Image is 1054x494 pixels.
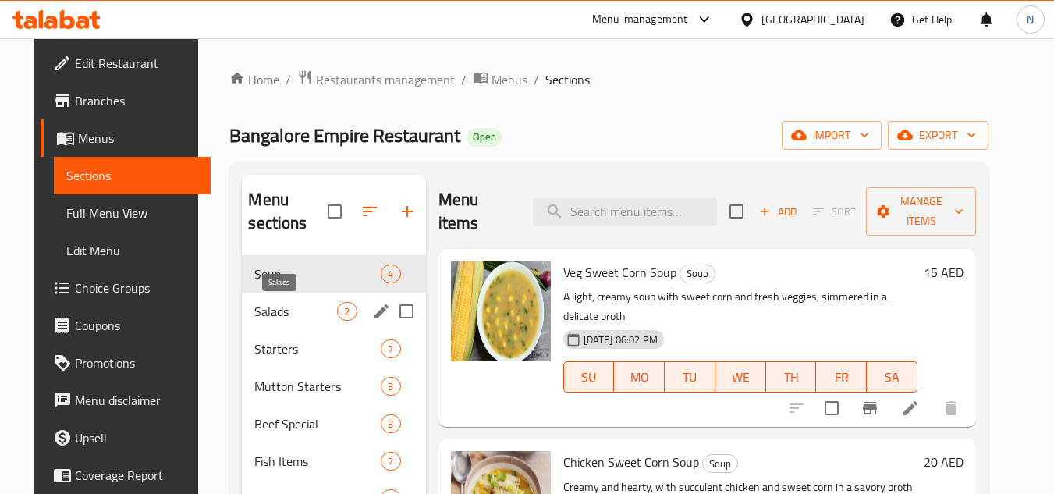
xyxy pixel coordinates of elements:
[41,382,211,419] a: Menu disclaimer
[816,361,867,393] button: FR
[41,119,211,157] a: Menus
[41,307,211,344] a: Coupons
[66,166,198,185] span: Sections
[473,69,527,90] a: Menus
[242,293,425,330] div: Salads2edit
[563,361,615,393] button: SU
[766,361,817,393] button: TH
[54,232,211,269] a: Edit Menu
[381,417,399,432] span: 3
[901,399,920,418] a: Edit menu item
[577,332,664,347] span: [DATE] 06:02 PM
[715,361,766,393] button: WE
[534,70,539,89] li: /
[680,265,715,283] span: Soup
[873,366,911,389] span: SA
[867,361,917,393] button: SA
[563,261,676,284] span: Veg Sweet Corn Soup
[900,126,976,145] span: export
[703,455,737,473] span: Soup
[438,188,515,235] h2: Menu items
[888,121,988,150] button: export
[254,302,337,321] span: Salads
[924,261,964,283] h6: 15 AED
[248,188,327,235] h2: Menu sections
[242,368,425,405] div: Mutton Starters3
[242,255,425,293] div: Soup4
[563,450,699,474] span: Chicken Sweet Corn Soup
[722,366,760,389] span: WE
[229,118,460,153] span: Bangalore Empire Restaurant
[254,377,381,396] span: Mutton Starters
[66,204,198,222] span: Full Menu View
[254,414,381,433] span: Beef Special
[381,379,399,394] span: 3
[545,70,590,89] span: Sections
[75,54,198,73] span: Edit Restaurant
[492,70,527,89] span: Menus
[316,70,455,89] span: Restaurants management
[772,366,811,389] span: TH
[286,70,291,89] li: /
[822,366,861,389] span: FR
[753,200,803,224] button: Add
[570,366,609,389] span: SU
[389,193,426,230] button: Add section
[381,267,399,282] span: 4
[242,405,425,442] div: Beef Special3
[924,451,964,473] h6: 20 AED
[75,428,198,447] span: Upsell
[761,11,864,28] div: [GEOGRAPHIC_DATA]
[41,344,211,382] a: Promotions
[757,203,799,221] span: Add
[242,330,425,368] div: Starters7
[381,452,400,471] div: items
[782,121,882,150] button: import
[41,82,211,119] a: Branches
[851,389,889,427] button: Branch-specific-item
[229,69,988,90] nav: breadcrumb
[381,342,399,357] span: 7
[254,265,381,283] span: Soup
[254,339,381,358] span: Starters
[75,354,198,372] span: Promotions
[75,91,198,110] span: Branches
[75,279,198,297] span: Choice Groups
[680,265,715,283] div: Soup
[932,389,970,427] button: delete
[41,457,211,494] a: Coverage Report
[563,287,917,326] p: A light, creamy soup with sweet corn and fresh veggies, simmered in a delicate broth
[75,316,198,335] span: Coupons
[720,195,753,228] span: Select section
[75,466,198,485] span: Coverage Report
[467,130,502,144] span: Open
[461,70,467,89] li: /
[338,304,356,319] span: 2
[41,269,211,307] a: Choice Groups
[815,392,848,425] span: Select to update
[78,129,198,147] span: Menus
[41,419,211,457] a: Upsell
[75,391,198,410] span: Menu disclaimer
[451,261,551,361] img: Veg Sweet Corn Soup
[878,192,964,231] span: Manage items
[381,265,400,283] div: items
[370,300,393,323] button: edit
[803,200,866,224] span: Select section first
[66,241,198,260] span: Edit Menu
[381,377,400,396] div: items
[54,157,211,194] a: Sections
[41,44,211,82] a: Edit Restaurant
[381,454,399,469] span: 7
[229,70,279,89] a: Home
[54,194,211,232] a: Full Menu View
[254,452,381,471] span: Fish Items
[1027,11,1034,28] span: N
[614,361,665,393] button: MO
[620,366,658,389] span: MO
[297,69,455,90] a: Restaurants management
